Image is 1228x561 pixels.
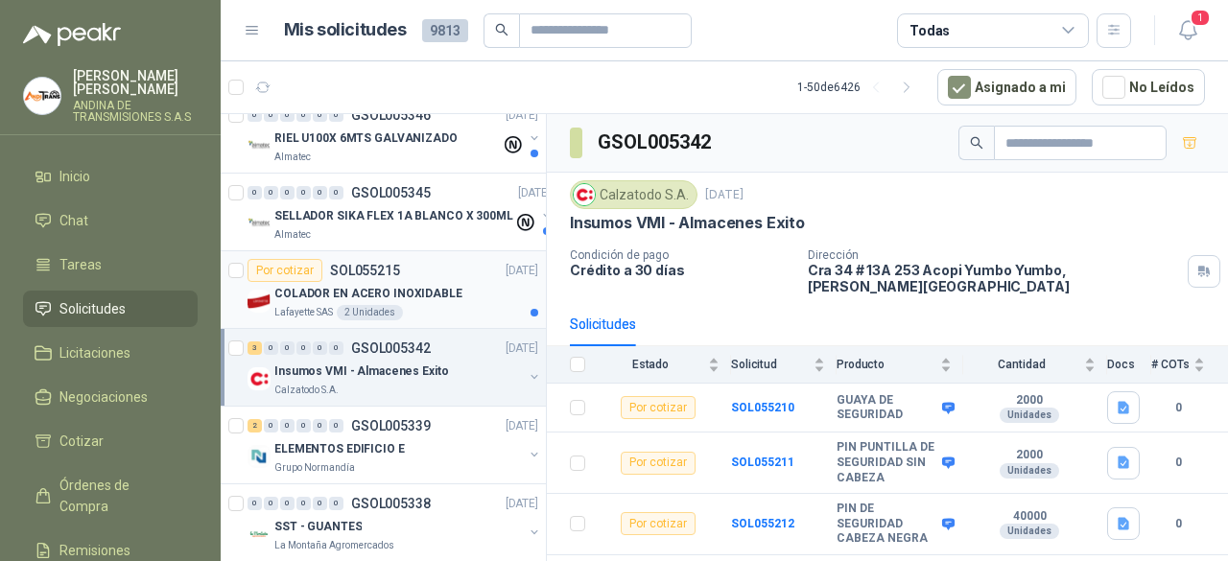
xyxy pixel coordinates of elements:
p: [PERSON_NAME] [PERSON_NAME] [73,69,198,96]
p: [DATE] [506,106,538,125]
div: 0 [264,108,278,122]
p: [DATE] [506,262,538,280]
p: [DATE] [518,184,551,202]
span: # COTs [1151,358,1190,371]
a: SOL055211 [731,456,794,469]
p: RIEL U100X 6MTS GALVANIZADO [274,129,458,148]
p: Cra 34 # 13A 253 Acopi Yumbo Yumbo , [PERSON_NAME][GEOGRAPHIC_DATA] [808,262,1180,294]
div: Unidades [1000,524,1059,539]
img: Logo peakr [23,23,121,46]
span: Órdenes de Compra [59,475,179,517]
a: SOL055212 [731,517,794,530]
div: 0 [280,108,295,122]
img: Company Logo [248,523,271,546]
b: SOL055210 [731,401,794,414]
span: Tareas [59,254,102,275]
p: ANDINA DE TRANSMISIONES S.A.S [73,100,198,123]
p: Crédito a 30 días [570,262,792,278]
img: Company Logo [574,184,595,205]
a: 2 0 0 0 0 0 GSOL005339[DATE] Company LogoELEMENTOS EDIFICIO EGrupo Normandía [248,414,542,476]
div: 2 [248,419,262,432]
div: 0 [280,419,295,432]
div: 0 [248,186,262,199]
div: Solicitudes [570,314,636,335]
h3: GSOL005342 [598,128,714,157]
img: Company Logo [248,212,271,235]
div: Por cotizar [621,396,696,419]
div: 0 [296,419,311,432]
span: Chat [59,210,88,231]
p: SST - GUANTES [274,518,362,536]
p: GSOL005346 [351,108,431,122]
th: Solicitud [731,346,837,384]
div: Unidades [1000,463,1059,479]
img: Company Logo [248,290,271,313]
span: Estado [597,358,704,371]
img: Company Logo [248,367,271,390]
a: Licitaciones [23,335,198,371]
div: 3 [248,341,262,355]
div: 0 [329,497,343,510]
span: Licitaciones [59,342,130,363]
a: 0 0 0 0 0 0 GSOL005345[DATE] Company LogoSELLADOR SIKA FLEX 1A BLANCO X 300MLAlmatec [248,181,555,243]
p: GSOL005338 [351,497,431,510]
span: Remisiones [59,540,130,561]
div: 0 [264,419,278,432]
a: Chat [23,202,198,239]
div: 0 [329,419,343,432]
div: Todas [909,20,950,41]
div: 0 [313,108,327,122]
div: 0 [264,497,278,510]
div: Por cotizar [621,512,696,535]
a: Tareas [23,246,198,283]
img: Company Logo [248,445,271,468]
div: 0 [296,497,311,510]
div: 0 [296,341,311,355]
span: search [495,23,508,36]
th: # COTs [1151,346,1228,384]
a: Cotizar [23,423,198,459]
b: PIN DE SEGURIDAD CABEZA NEGRA [837,502,937,547]
div: Por cotizar [621,452,696,475]
th: Docs [1107,346,1151,384]
b: GUAYA DE SEGURIDAD [837,393,937,423]
a: Por cotizarSOL055215[DATE] Company LogoCOLADOR EN ACERO INOXIDABLELafayette SAS2 Unidades [221,251,546,329]
span: Solicitud [731,358,810,371]
b: 0 [1151,454,1205,472]
p: [DATE] [506,417,538,435]
p: SOL055215 [330,264,400,277]
div: 0 [296,108,311,122]
span: 9813 [422,19,468,42]
div: 0 [296,186,311,199]
b: 0 [1151,515,1205,533]
b: PIN PUNTILLA DE SEGURIDAD SIN CABEZA [837,440,937,485]
div: 0 [329,341,343,355]
p: Insumos VMI - Almacenes Exito [274,362,449,381]
th: Cantidad [963,346,1107,384]
span: search [970,136,983,150]
div: Unidades [1000,408,1059,423]
div: Por cotizar [248,259,322,282]
p: Calzatodo S.A. [274,383,339,398]
p: Almatec [274,227,311,243]
a: Negociaciones [23,379,198,415]
div: 0 [264,186,278,199]
button: Asignado a mi [937,69,1076,105]
p: Grupo Normandía [274,460,355,476]
div: 0 [264,341,278,355]
div: 0 [313,419,327,432]
span: Negociaciones [59,386,148,408]
p: [DATE] [506,339,538,358]
p: Insumos VMI - Almacenes Exito [570,213,805,233]
button: No Leídos [1092,69,1205,105]
div: 0 [329,186,343,199]
th: Estado [597,346,731,384]
a: 0 0 0 0 0 0 GSOL005338[DATE] Company LogoSST - GUANTESLa Montaña Agromercados [248,492,542,553]
p: GSOL005342 [351,341,431,355]
p: [DATE] [705,186,744,204]
img: Company Logo [248,134,271,157]
button: 1 [1170,13,1205,48]
span: 1 [1190,9,1211,27]
a: Inicio [23,158,198,195]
